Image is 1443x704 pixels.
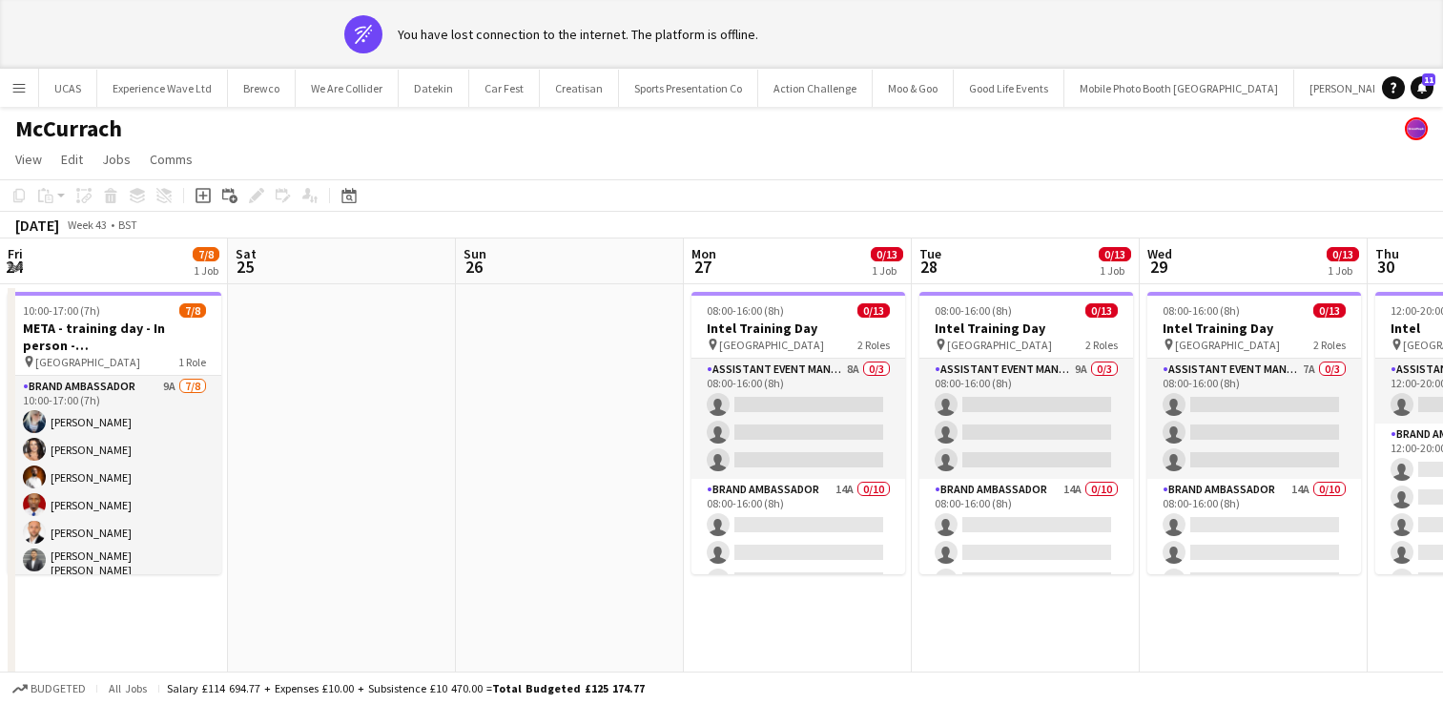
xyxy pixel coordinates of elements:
[194,263,218,278] div: 1 Job
[23,303,100,318] span: 10:00-17:00 (7h)
[1147,320,1361,337] h3: Intel Training Day
[193,247,219,261] span: 7/8
[871,247,903,261] span: 0/13
[179,303,206,318] span: 7/8
[118,217,137,232] div: BST
[689,256,716,278] span: 27
[1085,338,1118,352] span: 2 Roles
[15,151,42,168] span: View
[228,70,296,107] button: Brewco
[469,70,540,107] button: Car Fest
[142,147,200,172] a: Comms
[857,303,890,318] span: 0/13
[178,355,206,369] span: 1 Role
[8,245,23,262] span: Fri
[1411,76,1433,99] a: 11
[464,245,486,262] span: Sun
[919,245,941,262] span: Tue
[296,70,399,107] button: We Are Collider
[1405,117,1428,140] app-user-avatar: Lucy Carpenter
[917,256,941,278] span: 28
[1099,247,1131,261] span: 0/13
[1294,70,1407,107] button: [PERSON_NAME]
[1147,292,1361,574] app-job-card: 08:00-16:00 (8h)0/13Intel Training Day [GEOGRAPHIC_DATA]2 RolesAssistant Event Manager7A0/308:00-...
[8,292,221,574] app-job-card: 10:00-17:00 (7h)7/8META - training day - In person - [GEOGRAPHIC_DATA] [GEOGRAPHIC_DATA]1 RoleBra...
[61,151,83,168] span: Edit
[1175,338,1280,352] span: [GEOGRAPHIC_DATA]
[540,70,619,107] button: Creatisan
[1144,256,1172,278] span: 29
[1422,73,1435,86] span: 11
[1328,263,1358,278] div: 1 Job
[691,292,905,574] app-job-card: 08:00-16:00 (8h)0/13Intel Training Day [GEOGRAPHIC_DATA]2 RolesAssistant Event Manager8A0/308:00-...
[619,70,758,107] button: Sports Presentation Co
[8,320,221,354] h3: META - training day - In person - [GEOGRAPHIC_DATA]
[1147,245,1172,262] span: Wed
[707,303,784,318] span: 08:00-16:00 (8h)
[53,147,91,172] a: Edit
[691,320,905,337] h3: Intel Training Day
[31,682,86,695] span: Budgeted
[1100,263,1130,278] div: 1 Job
[1372,256,1399,278] span: 30
[105,681,151,695] span: All jobs
[935,303,1012,318] span: 08:00-16:00 (8h)
[1147,359,1361,479] app-card-role: Assistant Event Manager7A0/308:00-16:00 (8h)
[8,147,50,172] a: View
[919,292,1133,574] app-job-card: 08:00-16:00 (8h)0/13Intel Training Day [GEOGRAPHIC_DATA]2 RolesAssistant Event Manager9A0/308:00-...
[97,70,228,107] button: Experience Wave Ltd
[1313,303,1346,318] span: 0/13
[1085,303,1118,318] span: 0/13
[954,70,1064,107] button: Good Life Events
[102,151,131,168] span: Jobs
[947,338,1052,352] span: [GEOGRAPHIC_DATA]
[492,681,645,695] span: Total Budgeted £125 174.77
[873,70,954,107] button: Moo & Goo
[167,681,645,695] div: Salary £114 694.77 + Expenses £10.00 + Subsistence £10 470.00 =
[15,114,122,143] h1: McCurrach
[691,245,716,262] span: Mon
[39,70,97,107] button: UCAS
[63,217,111,232] span: Week 43
[233,256,257,278] span: 25
[398,26,758,43] div: You have lost connection to the internet. The platform is offline.
[1313,338,1346,352] span: 2 Roles
[919,320,1133,337] h3: Intel Training Day
[399,70,469,107] button: Datekin
[35,355,140,369] span: [GEOGRAPHIC_DATA]
[758,70,873,107] button: Action Challenge
[15,216,59,235] div: [DATE]
[919,359,1133,479] app-card-role: Assistant Event Manager9A0/308:00-16:00 (8h)
[719,338,824,352] span: [GEOGRAPHIC_DATA]
[1163,303,1240,318] span: 08:00-16:00 (8h)
[461,256,486,278] span: 26
[872,263,902,278] div: 1 Job
[1327,247,1359,261] span: 0/13
[5,256,23,278] span: 24
[94,147,138,172] a: Jobs
[1064,70,1294,107] button: Mobile Photo Booth [GEOGRAPHIC_DATA]
[857,338,890,352] span: 2 Roles
[1375,245,1399,262] span: Thu
[236,245,257,262] span: Sat
[150,151,193,168] span: Comms
[691,359,905,479] app-card-role: Assistant Event Manager8A0/308:00-16:00 (8h)
[8,376,221,640] app-card-role: Brand Ambassador9A7/810:00-17:00 (7h)[PERSON_NAME][PERSON_NAME][PERSON_NAME][PERSON_NAME][PERSON_...
[10,678,89,699] button: Budgeted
